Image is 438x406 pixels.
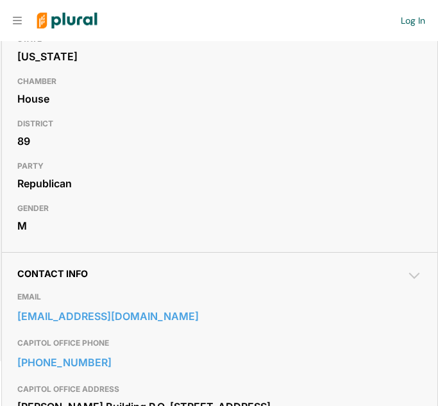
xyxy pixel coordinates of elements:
h3: GENDER [17,201,422,216]
div: [US_STATE] [17,47,422,66]
h3: CAPITOL OFFICE PHONE [17,335,422,351]
img: Logo for Plural [27,1,107,41]
span: Contact Info [17,268,88,279]
h3: EMAIL [17,289,422,305]
div: M [17,216,422,235]
a: [EMAIL_ADDRESS][DOMAIN_NAME] [17,307,422,326]
a: [PHONE_NUMBER] [17,353,422,372]
h3: CHAMBER [17,74,422,89]
div: House [17,89,422,108]
a: Log In [401,15,425,26]
h3: CAPITOL OFFICE ADDRESS [17,382,422,397]
h3: PARTY [17,158,422,174]
h3: DISTRICT [17,116,422,131]
div: 89 [17,131,422,151]
div: Republican [17,174,422,193]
